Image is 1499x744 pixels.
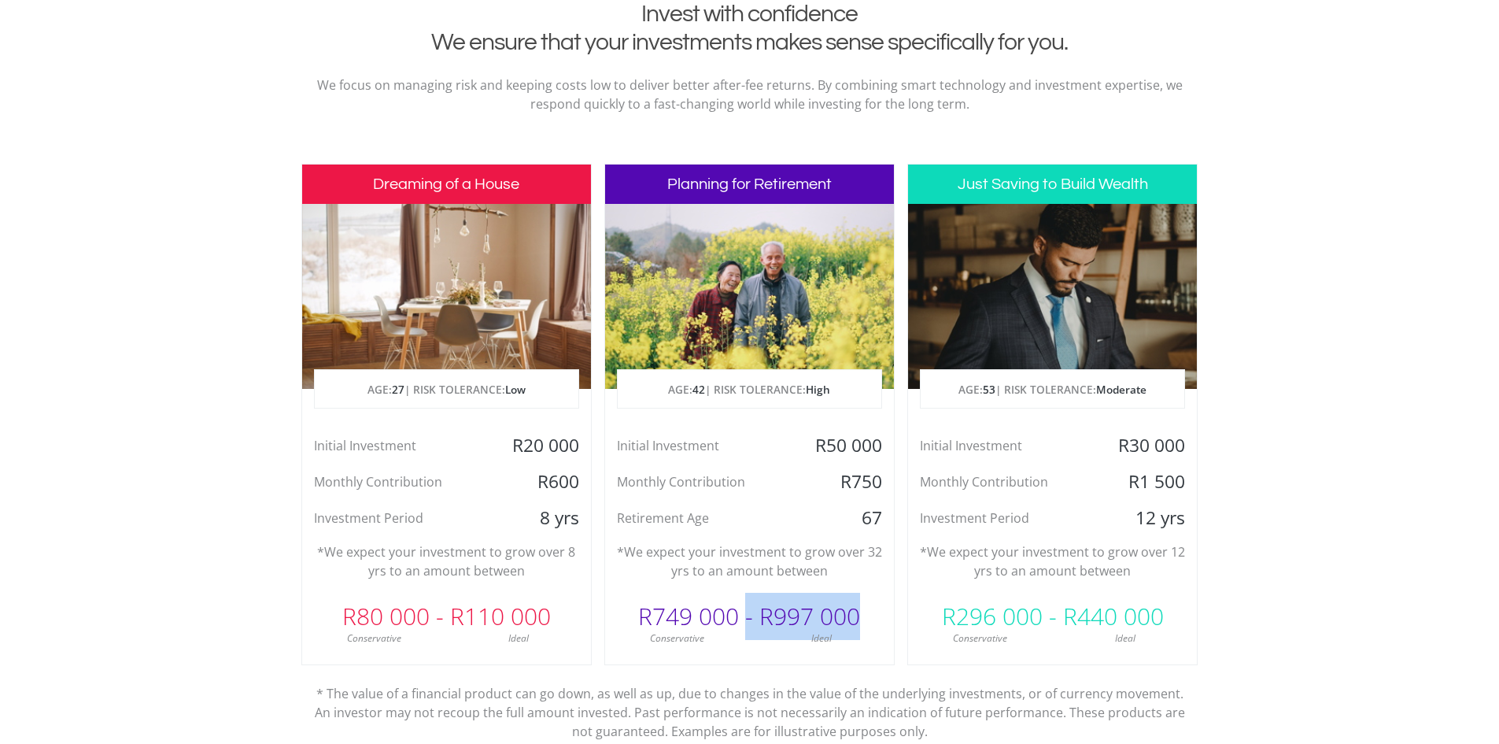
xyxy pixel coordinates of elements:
p: *We expect your investment to grow over 8 yrs to an amount between [314,542,579,580]
h3: Dreaming of a House [302,165,591,204]
div: Ideal [1053,631,1198,646]
div: R296 000 - R440 000 [908,593,1197,640]
div: R1 500 [1101,470,1197,494]
div: Initial Investment [302,434,495,457]
span: 27 [392,382,404,397]
div: Initial Investment [908,434,1101,457]
p: *We expect your investment to grow over 32 yrs to an amount between [617,542,882,580]
p: AGE: | RISK TOLERANCE: [921,370,1184,409]
div: Retirement Age [605,506,798,530]
p: * The value of a financial product can go down, as well as up, due to changes in the value of the... [313,665,1187,741]
div: R600 [494,470,590,494]
div: 8 yrs [494,506,590,530]
div: R80 000 - R110 000 [302,593,591,640]
p: *We expect your investment to grow over 12 yrs to an amount between [920,542,1185,580]
div: R749 000 - R997 000 [605,593,894,640]
div: R20 000 [494,434,590,457]
div: Conservative [605,631,750,646]
div: Conservative [908,631,1053,646]
div: Monthly Contribution [302,470,495,494]
h3: Planning for Retirement [605,165,894,204]
div: 67 [798,506,894,530]
div: Monthly Contribution [605,470,798,494]
span: 42 [692,382,705,397]
div: Investment Period [302,506,495,530]
p: We focus on managing risk and keeping costs low to deliver better after-fee returns. By combining... [313,76,1187,113]
span: High [806,382,830,397]
div: Ideal [446,631,591,646]
div: Ideal [749,631,894,646]
div: Initial Investment [605,434,798,457]
p: AGE: | RISK TOLERANCE: [315,370,578,409]
div: R30 000 [1101,434,1197,457]
div: Investment Period [908,506,1101,530]
h3: Just Saving to Build Wealth [908,165,1197,204]
div: Monthly Contribution [908,470,1101,494]
p: AGE: | RISK TOLERANCE: [618,370,881,409]
div: R750 [798,470,894,494]
span: 53 [983,382,995,397]
span: Low [505,382,526,397]
div: 12 yrs [1101,506,1197,530]
div: R50 000 [798,434,894,457]
div: Conservative [302,631,447,646]
span: Moderate [1096,382,1146,397]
